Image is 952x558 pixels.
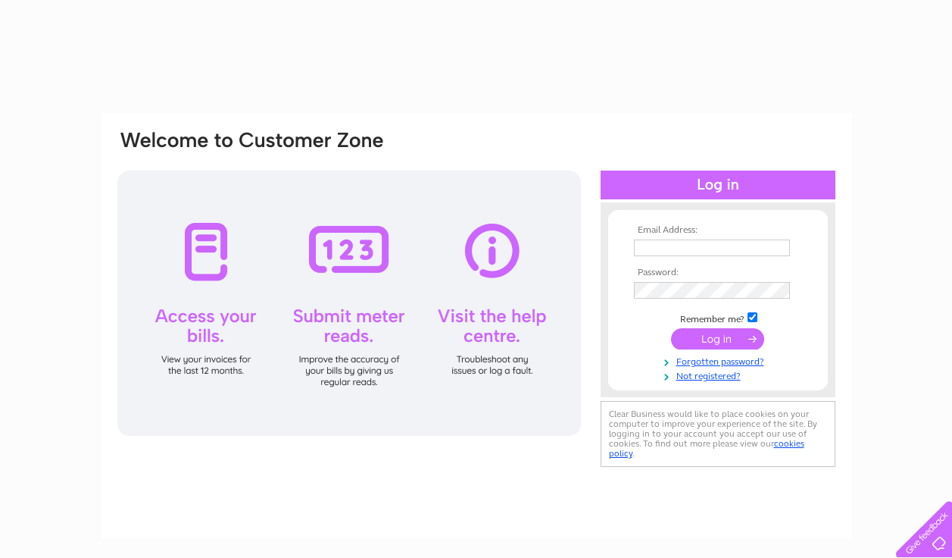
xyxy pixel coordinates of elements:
td: Remember me? [630,310,806,325]
a: Not registered? [634,368,806,382]
th: Password: [630,268,806,278]
th: Email Address: [630,225,806,236]
a: Forgotten password? [634,353,806,368]
div: Clear Business would like to place cookies on your computer to improve your experience of the sit... [601,401,835,467]
a: cookies policy [609,438,804,459]
input: Submit [671,328,764,350]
